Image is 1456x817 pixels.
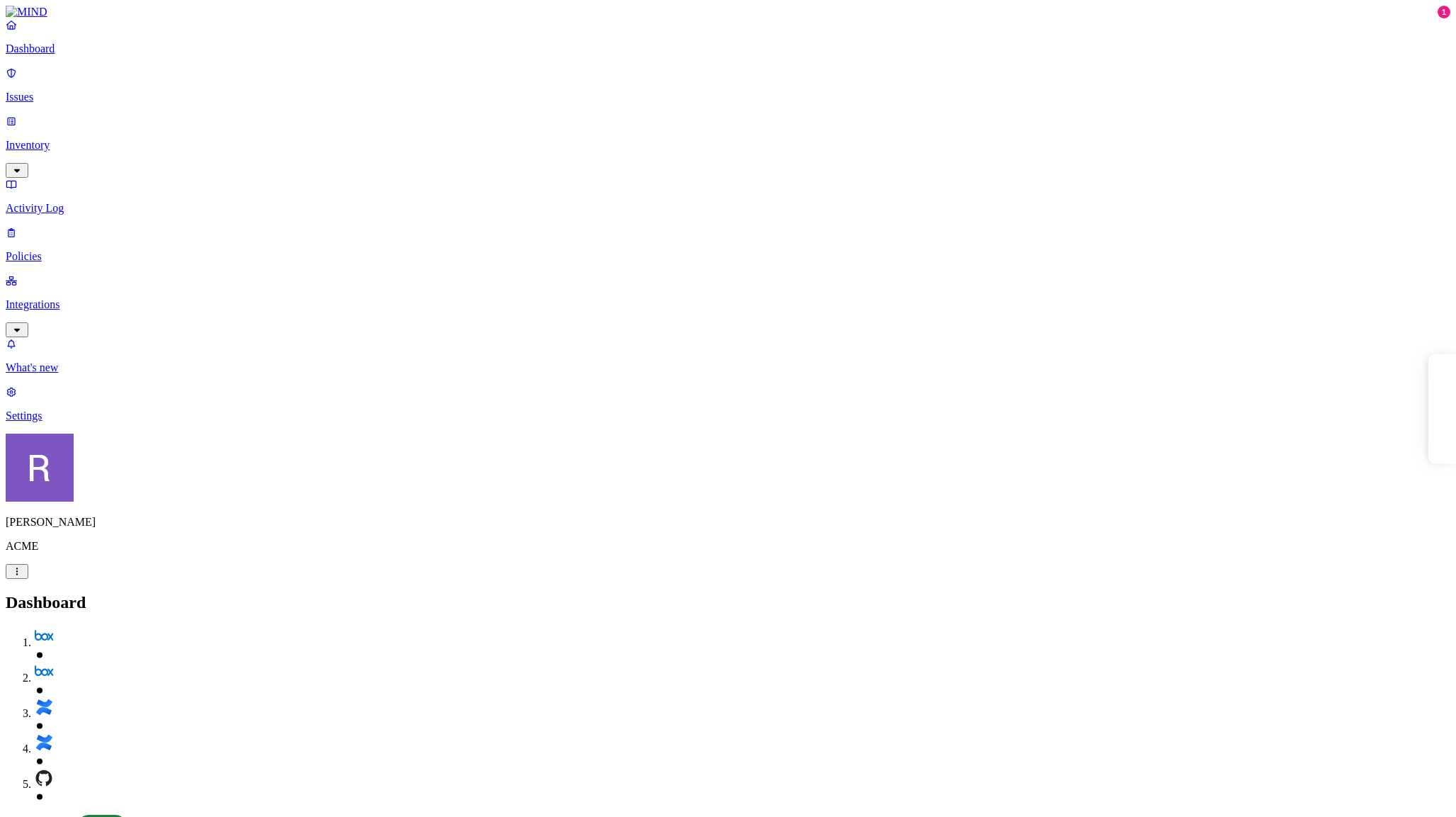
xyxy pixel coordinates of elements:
a: Integrations [6,274,1450,335]
img: MIND [6,6,47,18]
a: Inventory [6,115,1450,176]
img: svg%3e [34,733,54,753]
p: Dashboard [6,43,1450,55]
img: svg%3e [34,662,54,682]
p: Settings [6,410,1450,422]
div: 1 [1438,6,1450,18]
a: MIND [6,6,1450,18]
p: Activity Log [6,202,1450,215]
p: What's new [6,361,1450,374]
p: ACME [6,540,1450,553]
p: Policies [6,250,1450,263]
img: Rich Thompson [6,434,74,502]
h2: Dashboard [6,593,1450,612]
p: [PERSON_NAME] [6,516,1450,529]
img: svg%3e [34,697,54,717]
img: svg%3e [34,768,54,788]
img: svg%3e [34,626,54,646]
a: Dashboard [6,18,1450,55]
p: Issues [6,91,1450,103]
a: What's new [6,337,1450,374]
p: Inventory [6,139,1450,152]
a: Policies [6,226,1450,263]
a: Activity Log [6,178,1450,215]
a: Settings [6,385,1450,422]
p: Integrations [6,298,1450,311]
a: Issues [6,67,1450,103]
